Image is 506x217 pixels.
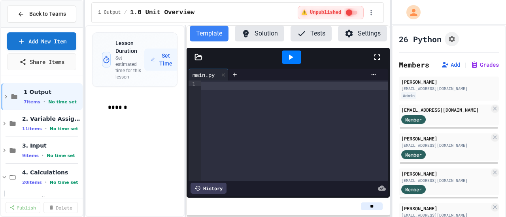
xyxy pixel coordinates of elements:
div: [PERSON_NAME] [401,170,489,177]
div: 1 [189,80,196,86]
a: Add New Item [7,32,76,50]
button: Back to Teams [7,6,76,22]
span: • [45,179,47,185]
span: 3. Input [22,142,81,149]
span: No time set [50,126,78,131]
button: Settings [338,26,387,41]
a: Share Items [7,53,76,70]
span: 4. Calculations [22,169,81,176]
div: [PERSON_NAME] [401,78,497,85]
div: Admin [401,92,416,99]
div: [EMAIL_ADDRESS][DOMAIN_NAME] [401,86,497,92]
span: • [42,152,43,159]
span: / [124,9,127,16]
div: [EMAIL_ADDRESS][DOMAIN_NAME] [401,106,489,113]
button: Solution [235,26,284,41]
div: main.py [189,69,228,80]
span: 4.1 Predict [22,195,81,202]
iframe: chat widget [440,151,498,185]
span: Back to Teams [29,10,66,18]
span: 11 items [22,126,42,131]
div: [PERSON_NAME] [401,205,489,212]
h1: 26 Python [399,34,442,45]
button: Grades [470,61,499,69]
span: • [45,125,47,132]
span: 9 items [22,153,39,158]
div: [PERSON_NAME] [401,135,489,142]
span: 20 items [22,180,42,185]
div: ⚠️ Students cannot see this content! Click the toggle to publish it and make it visible to your c... [298,6,364,19]
span: Member [405,186,422,193]
span: 1 Output [24,88,81,95]
div: [EMAIL_ADDRESS][DOMAIN_NAME] [401,178,489,183]
span: | [463,60,467,69]
p: Set estimated time for this lesson [115,55,144,80]
h3: Lesson Duration [115,39,144,55]
button: Template [190,26,228,41]
span: ⚠️ Unpublished [301,9,341,16]
span: 1.0 Unit Overview [130,8,194,17]
span: Member [405,151,422,158]
button: Assignment Settings [445,32,459,46]
h2: Members [399,59,429,70]
button: Set Time [144,49,179,71]
a: Publish [6,202,40,213]
span: No time set [48,99,77,105]
a: Delete [43,202,78,213]
div: My Account [398,3,423,21]
span: 7 items [24,99,40,105]
div: main.py [189,71,219,79]
div: [EMAIL_ADDRESS][DOMAIN_NAME] [401,142,489,148]
span: • [43,99,45,105]
button: Add [441,61,460,69]
span: No time set [47,153,75,158]
span: Member [405,116,422,123]
span: 2. Variable Assignment [22,115,81,122]
span: No time set [50,180,78,185]
button: Tests [291,26,332,41]
iframe: chat widget [473,185,498,209]
span: 1 Output [98,9,121,16]
div: History [191,183,227,194]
